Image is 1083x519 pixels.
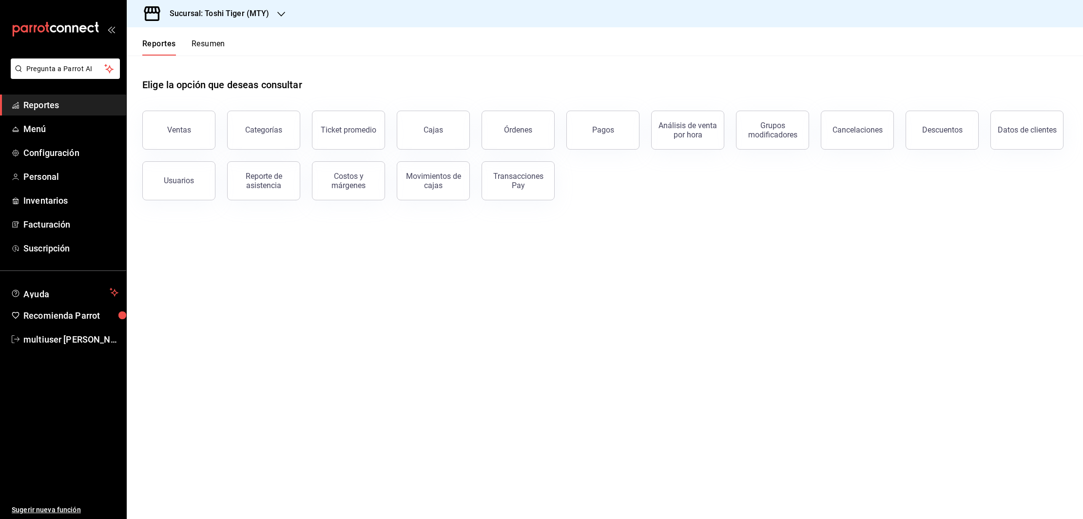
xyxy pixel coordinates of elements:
[167,125,191,135] div: Ventas
[482,111,555,150] button: Órdenes
[821,111,894,150] button: Cancelaciones
[736,111,809,150] button: Grupos modificadores
[990,111,1064,150] button: Datos de clientes
[7,71,120,81] a: Pregunta a Parrot AI
[142,161,215,200] button: Usuarios
[321,125,376,135] div: Ticket promedio
[23,333,118,346] span: multiuser [PERSON_NAME]
[488,172,548,190] div: Transacciones Pay
[397,161,470,200] button: Movimientos de cajas
[192,39,225,56] button: Resumen
[403,172,464,190] div: Movimientos de cajas
[23,309,118,322] span: Recomienda Parrot
[23,287,106,298] span: Ayuda
[142,111,215,150] button: Ventas
[12,505,118,515] span: Sugerir nueva función
[227,111,300,150] button: Categorías
[23,98,118,112] span: Reportes
[142,77,302,92] h1: Elige la opción que deseas consultar
[107,25,115,33] button: open_drawer_menu
[142,39,176,56] button: Reportes
[998,125,1057,135] div: Datos de clientes
[233,172,294,190] div: Reporte de asistencia
[227,161,300,200] button: Reporte de asistencia
[245,125,282,135] div: Categorías
[164,176,194,185] div: Usuarios
[23,122,118,135] span: Menú
[397,111,470,150] a: Cajas
[424,124,444,136] div: Cajas
[566,111,639,150] button: Pagos
[23,218,118,231] span: Facturación
[658,121,718,139] div: Análisis de venta por hora
[26,64,105,74] span: Pregunta a Parrot AI
[922,125,963,135] div: Descuentos
[11,58,120,79] button: Pregunta a Parrot AI
[504,125,532,135] div: Órdenes
[651,111,724,150] button: Análisis de venta por hora
[906,111,979,150] button: Descuentos
[23,194,118,207] span: Inventarios
[318,172,379,190] div: Costos y márgenes
[592,125,614,135] div: Pagos
[312,111,385,150] button: Ticket promedio
[23,146,118,159] span: Configuración
[142,39,225,56] div: navigation tabs
[23,170,118,183] span: Personal
[23,242,118,255] span: Suscripción
[162,8,270,19] h3: Sucursal: Toshi Tiger (MTY)
[312,161,385,200] button: Costos y márgenes
[742,121,803,139] div: Grupos modificadores
[482,161,555,200] button: Transacciones Pay
[832,125,883,135] div: Cancelaciones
